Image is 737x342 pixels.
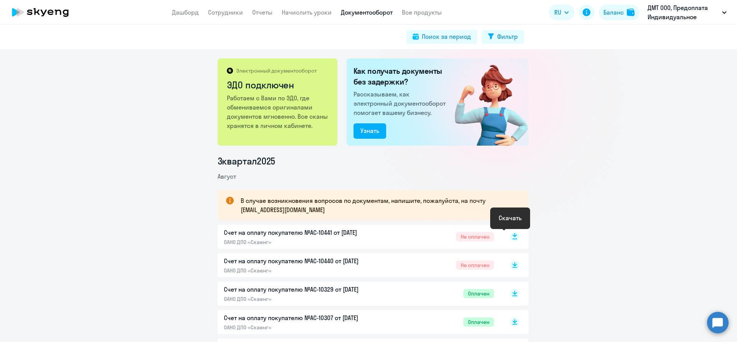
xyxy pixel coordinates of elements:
[422,32,471,41] div: Поиск за период
[456,232,494,241] span: Не оплачен
[224,228,385,237] p: Счет на оплату покупателю №AC-10441 от [DATE]
[463,289,494,298] span: Оплачен
[644,3,730,22] button: ДМТ ООО, Предоплата Индивидуальное обучение
[482,30,524,44] button: Фильтр
[354,66,449,87] h2: Как получать документы без задержки?
[354,123,386,139] button: Узнать
[224,267,385,274] p: ОАНО ДПО «Скаенг»
[224,313,385,322] p: Счет на оплату покупателю №AC-10307 от [DATE]
[499,213,522,222] div: Скачать
[603,8,624,17] div: Баланс
[402,8,442,16] a: Все продукты
[227,79,329,91] h2: ЭДО подключен
[341,8,393,16] a: Документооборот
[224,313,494,331] a: Счет на оплату покупателю №AC-10307 от [DATE]ОАНО ДПО «Скаенг»Оплачен
[442,58,529,146] img: connected
[554,8,561,17] span: RU
[456,261,494,270] span: Не оплачен
[627,8,635,16] img: balance
[252,8,273,16] a: Отчеты
[407,30,477,44] button: Поиск за период
[218,155,529,167] li: 3 квартал 2025
[463,317,494,327] span: Оплачен
[354,90,449,117] p: Рассказываем, как электронный документооборот помогает вашему бизнесу.
[227,93,329,130] p: Работаем с Вами по ЭДО, где обмениваемся оригиналами документов мгновенно. Все сканы хранятся в л...
[497,32,518,41] div: Фильтр
[224,256,385,266] p: Счет на оплату покупателю №AC-10440 от [DATE]
[236,67,317,74] p: Электронный документооборот
[241,196,515,214] p: В случае возникновения вопросов по документам, напишите, пожалуйста, на почту [EMAIL_ADDRESS][DOM...
[208,8,243,16] a: Сотрудники
[549,5,574,20] button: RU
[224,324,385,331] p: ОАНО ДПО «Скаенг»
[282,8,332,16] a: Начислить уроки
[599,5,639,20] button: Балансbalance
[224,285,385,294] p: Счет на оплату покупателю №AC-10329 от [DATE]
[224,228,494,246] a: Счет на оплату покупателю №AC-10441 от [DATE]ОАНО ДПО «Скаенг»Не оплачен
[218,173,236,180] span: Август
[172,8,199,16] a: Дашборд
[224,285,494,302] a: Счет на оплату покупателю №AC-10329 от [DATE]ОАНО ДПО «Скаенг»Оплачен
[224,239,385,246] p: ОАНО ДПО «Скаенг»
[224,256,494,274] a: Счет на оплату покупателю №AC-10440 от [DATE]ОАНО ДПО «Скаенг»Не оплачен
[224,296,385,302] p: ОАНО ДПО «Скаенг»
[648,3,719,22] p: ДМТ ООО, Предоплата Индивидуальное обучение
[360,126,379,135] div: Узнать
